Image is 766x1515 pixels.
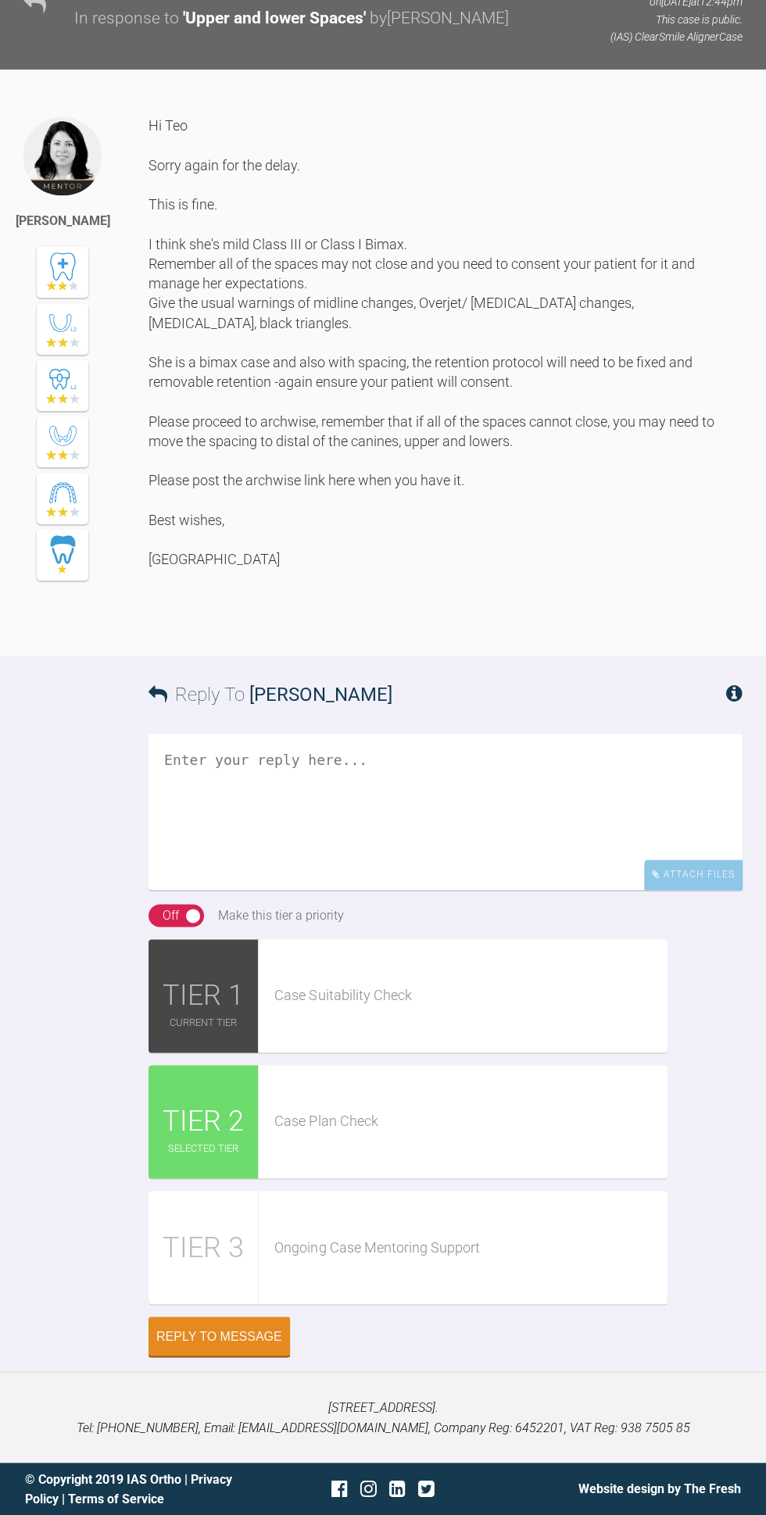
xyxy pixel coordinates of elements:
[74,5,179,32] div: In response to
[163,1225,244,1270] span: TIER 3
[249,684,392,706] span: [PERSON_NAME]
[610,11,743,28] p: This case is public.
[578,1481,741,1496] a: Website design by The Fresh
[644,859,743,890] div: Attach Files
[183,5,366,32] div: ' Upper and lower Spaces '
[274,985,668,1008] div: Case Suitability Check
[68,1491,164,1506] a: Terms of Service
[25,1469,263,1509] div: © Copyright 2019 IAS Ortho | |
[274,1237,668,1260] div: Ongoing Case Mentoring Support
[370,5,509,32] div: by [PERSON_NAME]
[16,212,110,232] div: [PERSON_NAME]
[610,28,743,45] p: (IAS) ClearSmile Aligner Case
[163,1099,244,1145] span: TIER 2
[163,974,244,1019] span: TIER 1
[25,1398,741,1438] p: [STREET_ADDRESS]. Tel: [PHONE_NUMBER], Email: [EMAIL_ADDRESS][DOMAIN_NAME], Company Reg: 6452201,...
[163,906,179,926] div: Off
[149,681,392,710] h3: Reply To
[156,1330,282,1344] div: Reply to Message
[218,906,344,926] div: Make this tier a priority
[149,116,743,634] div: Hi Teo Sorry again for the delay. This is fine. I think she's mild Class III or Class I Bimax. Re...
[22,116,103,198] img: Hooria Olsen
[149,1317,290,1356] button: Reply to Message
[274,1111,668,1134] div: Case Plan Check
